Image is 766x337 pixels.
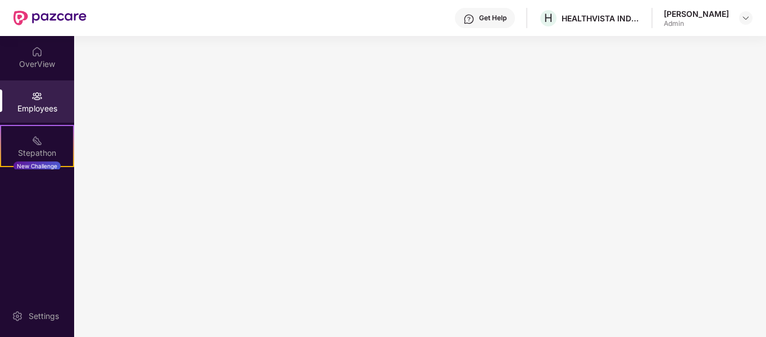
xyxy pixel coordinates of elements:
[12,311,23,322] img: svg+xml;base64,PHN2ZyBpZD0iU2V0dGluZy0yMHgyMCIgeG1sbnM9Imh0dHA6Ly93d3cudzMub3JnLzIwMDAvc3ZnIiB3aW...
[664,19,729,28] div: Admin
[25,311,62,322] div: Settings
[1,147,73,159] div: Stepathon
[31,91,43,102] img: svg+xml;base64,PHN2ZyBpZD0iRW1wbG95ZWVzIiB4bWxucz0iaHR0cDovL3d3dy53My5vcmcvMjAwMC9zdmciIHdpZHRoPS...
[741,14,750,23] img: svg+xml;base64,PHN2ZyBpZD0iRHJvcGRvd24tMzJ4MzIiIHhtbG5zPSJodHRwOi8vd3d3LnczLm9yZy8yMDAwL3N2ZyIgd2...
[664,8,729,19] div: [PERSON_NAME]
[31,46,43,57] img: svg+xml;base64,PHN2ZyBpZD0iSG9tZSIgeG1sbnM9Imh0dHA6Ly93d3cudzMub3JnLzIwMDAvc3ZnIiB3aWR0aD0iMjAiIG...
[13,161,61,170] div: New Challenge
[479,14,507,23] div: Get Help
[463,14,475,25] img: svg+xml;base64,PHN2ZyBpZD0iSGVscC0zMngzMiIgeG1sbnM9Imh0dHA6Ly93d3cudzMub3JnLzIwMDAvc3ZnIiB3aWR0aD...
[562,13,640,24] div: HEALTHVISTA INDIA LIMITED
[544,11,553,25] span: H
[13,11,86,25] img: New Pazcare Logo
[31,135,43,146] img: svg+xml;base64,PHN2ZyB4bWxucz0iaHR0cDovL3d3dy53My5vcmcvMjAwMC9zdmciIHdpZHRoPSIyMSIgaGVpZ2h0PSIyMC...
